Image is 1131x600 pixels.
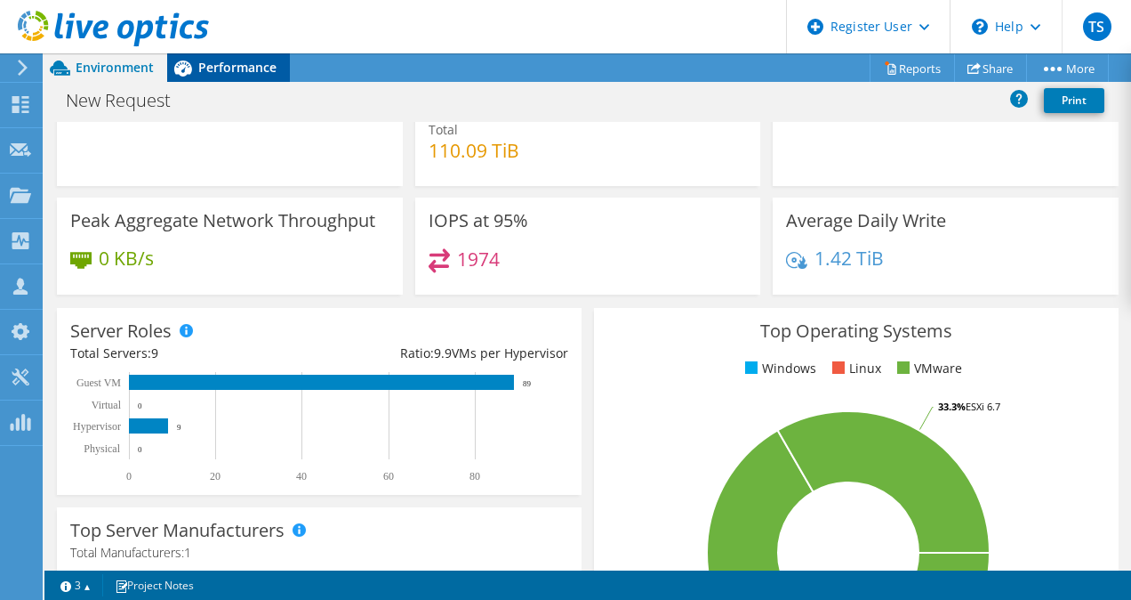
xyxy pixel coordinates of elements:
[198,59,277,76] span: Performance
[73,420,121,433] text: Hypervisor
[99,248,154,268] h4: 0 KB/s
[138,445,142,454] text: 0
[429,141,519,160] h4: 110.09 TiB
[814,248,884,268] h4: 1.42 TiB
[1044,88,1104,113] a: Print
[607,321,1105,341] h3: Top Operating Systems
[383,470,394,482] text: 60
[893,359,962,378] li: VMware
[429,121,458,138] span: Total
[938,400,966,413] tspan: 33.3%
[70,543,568,563] h4: Total Manufacturers:
[76,59,154,76] span: Environment
[1026,54,1109,82] a: More
[48,574,103,596] a: 3
[70,521,285,540] h3: Top Server Manufacturers
[786,211,946,231] h3: Average Daily Write
[741,359,816,378] li: Windows
[870,54,955,82] a: Reports
[954,54,1027,82] a: Share
[184,544,191,561] span: 1
[210,470,221,482] text: 20
[138,401,142,410] text: 0
[296,470,307,482] text: 40
[1083,12,1111,41] span: TS
[70,211,375,231] h3: Peak Aggregate Network Throughput
[102,574,206,596] a: Project Notes
[972,19,988,35] svg: \n
[429,211,528,231] h3: IOPS at 95%
[828,359,881,378] li: Linux
[523,379,532,388] text: 89
[76,377,121,389] text: Guest VM
[92,399,122,411] text: Virtual
[469,470,480,482] text: 80
[70,344,319,363] div: Total Servers:
[151,345,158,361] span: 9
[70,321,172,341] h3: Server Roles
[58,91,198,110] h1: New Request
[966,400,1000,413] tspan: ESXi 6.7
[457,249,500,269] h4: 1974
[126,470,132,482] text: 0
[434,345,452,361] span: 9.9
[319,344,568,363] div: Ratio: VMs per Hypervisor
[84,442,120,455] text: Physical
[177,423,181,432] text: 9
